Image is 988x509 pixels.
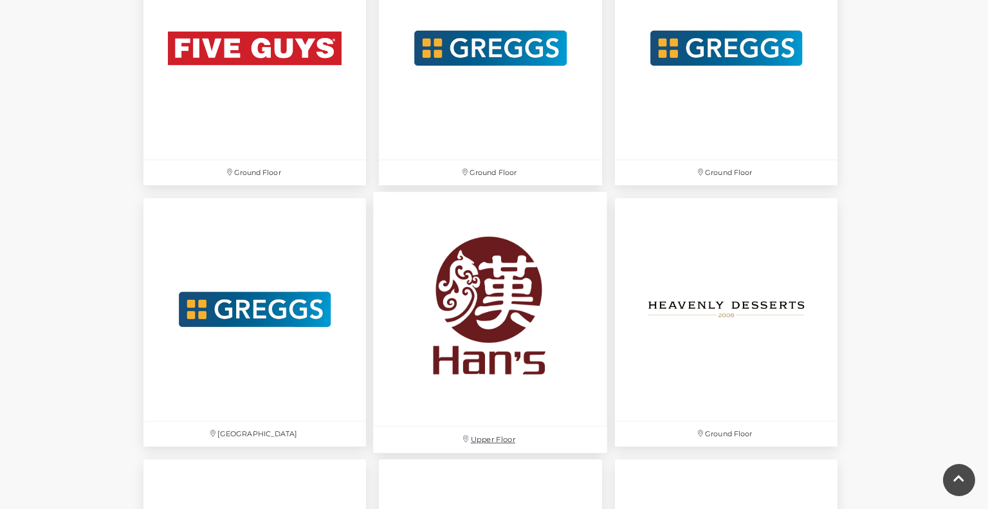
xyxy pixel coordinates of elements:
[608,192,844,453] a: Ground Floor
[615,421,837,447] p: Ground Floor
[379,160,601,185] p: Ground Floor
[137,192,372,453] a: [GEOGRAPHIC_DATA]
[367,185,614,460] a: Upper Floor
[143,160,366,185] p: Ground Floor
[143,421,366,447] p: [GEOGRAPHIC_DATA]
[374,427,608,453] p: Upper Floor
[615,160,837,185] p: Ground Floor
